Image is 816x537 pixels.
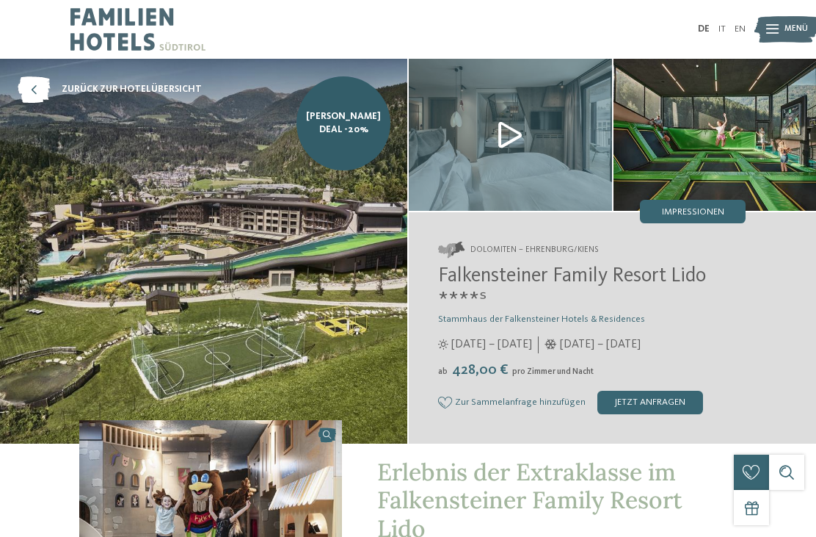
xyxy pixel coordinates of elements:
[718,24,726,34] a: IT
[560,336,641,353] span: [DATE] – [DATE]
[470,245,598,256] span: Dolomiten – Ehrenburg/Kiens
[409,59,612,211] img: Das Familienhotel nahe den Dolomiten mit besonderem Charakter
[662,208,724,217] span: Impressionen
[438,339,448,350] i: Öffnungszeiten im Sommer
[698,24,710,34] a: DE
[544,339,557,350] i: Öffnungszeiten im Winter
[597,391,703,414] div: jetzt anfragen
[455,397,586,408] span: Zur Sammelanfrage hinzufügen
[784,24,808,35] span: Menü
[305,110,382,137] span: [PERSON_NAME] Deal -20%
[18,76,202,103] a: zurück zur Hotelübersicht
[438,367,448,376] span: ab
[62,83,202,96] span: zurück zur Hotelübersicht
[438,314,645,324] span: Stammhaus der Falkensteiner Hotels & Residences
[735,24,746,34] a: EN
[451,336,532,353] span: [DATE] – [DATE]
[449,363,511,378] span: 428,00 €
[438,266,706,311] span: Falkensteiner Family Resort Lido ****ˢ
[296,76,390,170] a: [PERSON_NAME] Deal -20%
[512,367,594,376] span: pro Zimmer und Nacht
